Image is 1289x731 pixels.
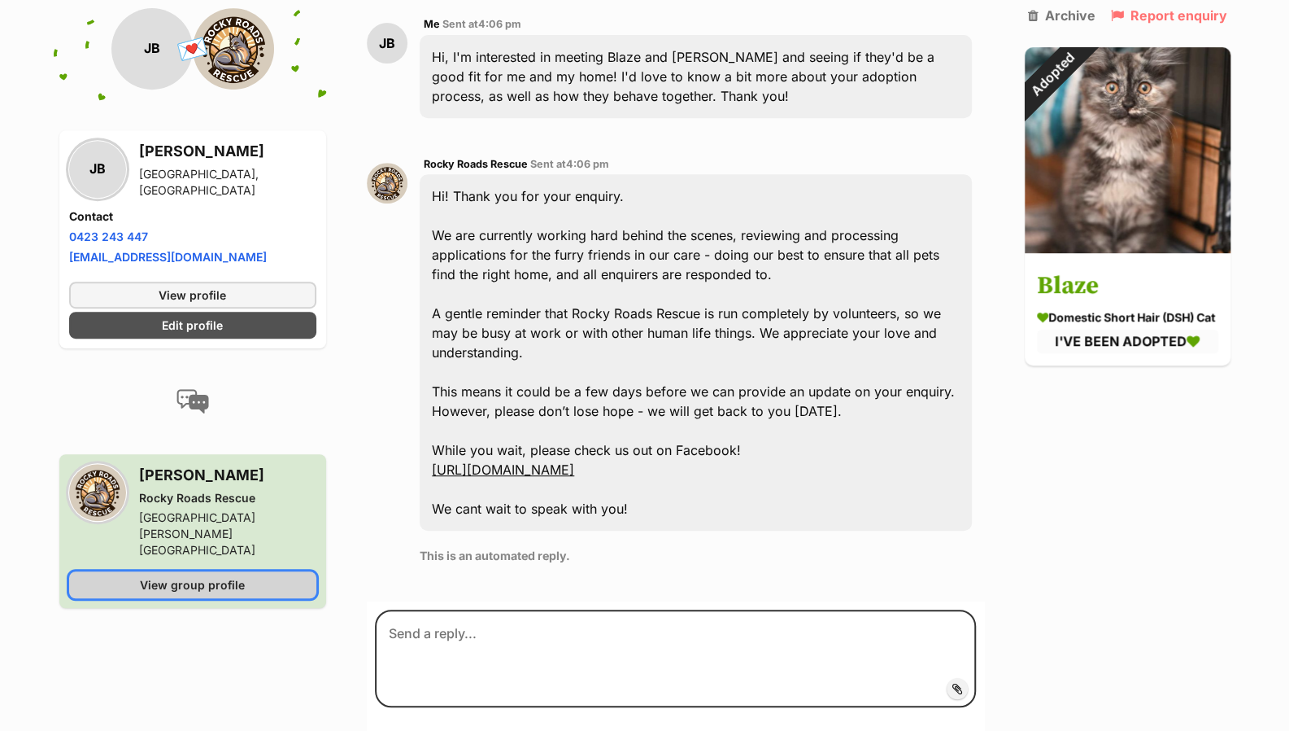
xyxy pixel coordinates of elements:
div: JB [367,23,407,63]
h3: Blaze [1037,269,1218,305]
a: Edit profile [69,312,317,339]
span: View profile [159,287,226,304]
a: Adopted [1025,240,1230,256]
a: Archive [1028,8,1095,23]
span: 💌 [174,32,211,67]
div: Rocky Roads Rescue [139,490,317,506]
a: Report enquiry [1111,8,1227,23]
span: Me [424,18,440,30]
div: JB [111,8,193,90]
span: Edit profile [162,317,223,334]
a: Blaze Domestic Short Hair (DSH) Cat I'VE BEEN ADOPTED [1025,256,1230,365]
img: Rocky Roads Rescue profile pic [69,464,126,521]
div: [GEOGRAPHIC_DATA][PERSON_NAME][GEOGRAPHIC_DATA] [139,510,317,558]
span: Sent at [442,18,521,30]
img: Rocky Roads Rescue profile pic [367,163,407,204]
a: [EMAIL_ADDRESS][DOMAIN_NAME] [69,250,267,264]
div: Domestic Short Hair (DSH) Cat [1037,309,1218,326]
h4: Contact [69,208,317,225]
span: View group profile [140,576,245,593]
span: 4:06 pm [566,158,609,170]
img: conversation-icon-4a6f8262b818ee0b60e3300018af0b2d0b884aa5de6e9bcb8d3d4eeb1a70a7c4.svg [176,389,209,414]
a: [URL][DOMAIN_NAME] [432,462,574,478]
div: I'VE BEEN ADOPTED [1037,330,1218,353]
img: Rocky Roads Rescue profile pic [193,8,274,90]
div: Adopted [1004,26,1100,123]
div: Hi! Thank you for your enquiry. We are currently working hard behind the scenes, reviewing and pr... [420,174,971,531]
img: Blaze [1025,47,1230,253]
span: Sent at [530,158,609,170]
a: View group profile [69,571,317,598]
a: 0423 243 447 [69,230,148,243]
div: [GEOGRAPHIC_DATA], [GEOGRAPHIC_DATA] [139,166,317,199]
div: JB [69,141,126,198]
p: This is an automated reply. [420,547,971,564]
h3: [PERSON_NAME] [139,140,317,163]
h3: [PERSON_NAME] [139,464,317,487]
div: Hi, I'm interested in meeting Blaze and [PERSON_NAME] and seeing if they'd be a good fit for me a... [420,35,971,118]
a: View profile [69,282,317,309]
span: Rocky Roads Rescue [424,158,528,170]
span: 4:06 pm [478,18,521,30]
